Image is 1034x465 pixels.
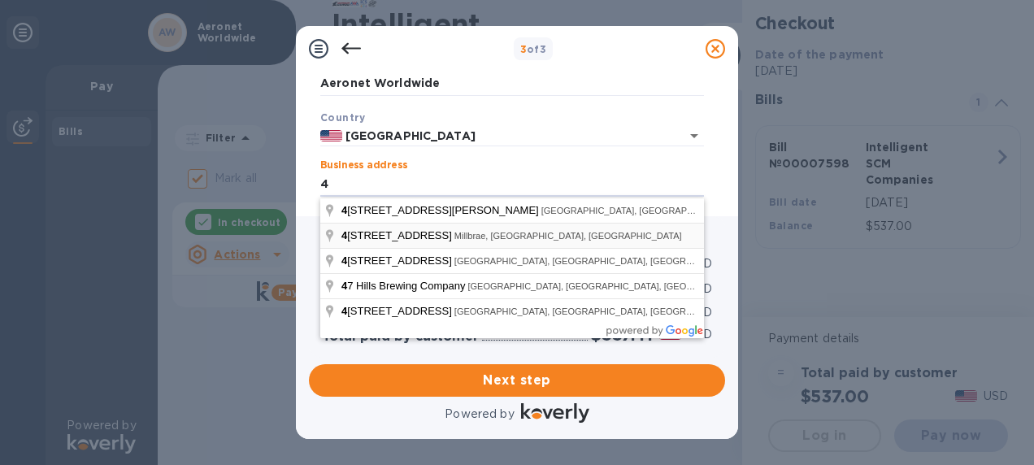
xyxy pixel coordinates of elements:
[520,43,527,55] span: 3
[521,403,589,423] img: Logo
[341,229,347,241] span: 4
[341,204,541,216] span: [STREET_ADDRESS][PERSON_NAME]
[322,371,712,390] span: Next step
[342,126,658,146] input: Select country
[683,124,706,147] button: Open
[320,130,342,141] img: US
[467,281,854,291] span: [GEOGRAPHIC_DATA], [GEOGRAPHIC_DATA], [GEOGRAPHIC_DATA], [GEOGRAPHIC_DATA]
[341,280,347,292] span: 4
[320,72,704,96] input: Enter legal business name
[309,364,725,397] button: Next step
[454,231,682,241] span: Millbrae, [GEOGRAPHIC_DATA], [GEOGRAPHIC_DATA]
[454,256,744,266] span: [GEOGRAPHIC_DATA], [GEOGRAPHIC_DATA], [GEOGRAPHIC_DATA]
[341,204,347,216] span: 4
[320,161,407,171] label: Business address
[320,111,366,124] b: Country
[341,254,347,267] span: 4
[445,406,514,423] p: Powered by
[341,254,454,267] span: [STREET_ADDRESS]
[341,229,454,241] span: [STREET_ADDRESS]
[341,305,454,317] span: [STREET_ADDRESS]
[520,43,547,55] b: of 3
[454,306,744,316] span: [GEOGRAPHIC_DATA], [GEOGRAPHIC_DATA], [GEOGRAPHIC_DATA]
[320,172,704,197] input: Enter address
[341,305,347,317] span: 4
[341,280,467,292] span: 7 Hills Brewing Company
[541,206,831,215] span: [GEOGRAPHIC_DATA], [GEOGRAPHIC_DATA], [GEOGRAPHIC_DATA]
